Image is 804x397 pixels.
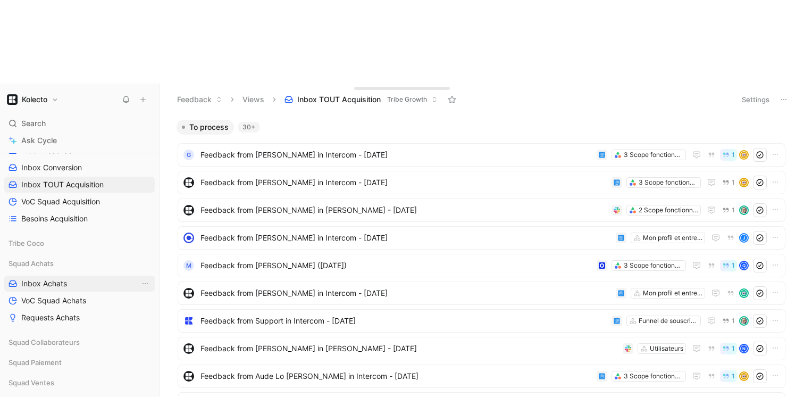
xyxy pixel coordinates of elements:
[720,343,737,354] button: 1
[4,122,155,227] div: Tribe GrowthInbox Lead GenInbox ConversionInbox TOUT AcquisitionVoC Squad AcquisitionBesoins Acqu...
[4,293,155,309] a: VoC Squad Achats
[4,276,155,292] a: Inbox AchatsView actions
[4,334,155,353] div: Squad Collaborateurs
[740,206,748,214] img: avatar
[297,94,381,105] span: Inbox TOUT Acquisition
[21,179,104,190] span: Inbox TOUT Acquisition
[732,207,735,213] span: 1
[4,375,155,391] div: Squad Ventes
[21,312,80,323] span: Requests Achats
[740,373,748,380] img: avatar
[4,255,155,326] div: Squad AchatsInbox AchatsView actionsVoC Squad AchatsRequests Achats
[178,198,785,222] a: logoFeedback from [PERSON_NAME] in [PERSON_NAME] - [DATE]2 Scope fonctionnels1avatar
[639,177,698,188] div: 3 Scope fonctionnels
[720,370,737,382] button: 1
[238,122,259,133] div: 30+
[200,342,618,355] span: Feedback from [PERSON_NAME] in [PERSON_NAME] - [DATE]
[732,152,735,158] span: 1
[4,160,155,176] a: Inbox Conversion
[639,205,698,216] div: 2 Scope fonctionnels
[4,334,155,350] div: Squad Collaborateurs
[9,337,80,348] span: Squad Collaborateurs
[178,309,785,333] a: logoFeedback from Support in Intercom - [DATE]Funnel de souscription1avatar
[178,337,785,360] a: logoFeedback from [PERSON_NAME] in [PERSON_NAME] - [DATE]Utilisateurs1N
[200,148,592,161] span: Feedback from [PERSON_NAME] in Intercom - [DATE]
[177,120,234,135] button: To process
[238,92,269,107] button: Views
[183,150,194,160] div: G
[740,345,748,352] div: N
[720,260,737,271] button: 1
[650,343,683,354] div: Utilisateurs
[4,194,155,210] a: VoC Squad Acquisition
[4,255,155,271] div: Squad Achats
[9,258,54,269] span: Squad Achats
[4,92,61,107] button: KolectoKolecto
[9,377,54,388] span: Squad Ventes
[7,94,18,105] img: Kolecto
[21,117,46,130] span: Search
[732,179,735,186] span: 1
[4,211,155,227] a: Besoins Acquisition
[4,235,155,254] div: Tribe Coco
[183,288,194,299] img: logo
[387,94,427,105] span: Tribe Growth
[732,345,735,352] span: 1
[140,278,150,289] button: View actions
[4,177,155,193] a: Inbox TOUT Acquisition
[9,238,44,249] span: Tribe Coco
[183,260,194,271] div: M
[200,287,612,300] span: Feedback from [PERSON_NAME] in Intercom - [DATE]
[720,315,737,327] button: 1
[720,149,737,161] button: 1
[639,316,698,326] div: Funnel de souscription
[183,343,194,354] img: logo
[740,290,748,297] img: avatar
[183,233,194,243] img: logo
[737,92,774,107] button: Settings
[178,226,785,250] a: logoFeedback from [PERSON_NAME] in Intercom - [DATE]Mon profil et entrepriseJ
[21,196,100,207] span: VoC Squad Acquisition
[732,373,735,379] span: 1
[178,254,785,277] a: MFeedback from [PERSON_NAME] ([DATE])3 Scope fonctionnels1Q
[178,282,785,305] a: logoFeedback from [PERSON_NAME] in Intercom - [DATE]Mon profil et entrepriseavatar
[624,260,683,271] div: 3 Scope fonctionnels
[183,177,194,188] img: logo
[22,95,47,104] h1: Kolecto
[183,316,194,326] img: logo
[740,151,748,159] img: avatar
[183,371,194,382] img: logo
[178,143,785,167] a: GFeedback from [PERSON_NAME] in Intercom - [DATE]3 Scope fonctionnels1avatar
[189,122,229,133] span: To process
[200,231,612,244] span: Feedback from [PERSON_NAME] in Intercom - [DATE]
[4,354,155,370] div: Squad Paiement
[200,176,607,189] span: Feedback from [PERSON_NAME] in Intercom - [DATE]
[624,150,683,160] div: 3 Scope fonctionnels
[4,133,155,148] a: Ask Cycle
[9,357,62,368] span: Squad Paiement
[4,354,155,374] div: Squad Paiement
[21,162,82,173] span: Inbox Conversion
[4,375,155,394] div: Squad Ventes
[643,288,702,299] div: Mon profil et entreprise
[172,92,227,107] button: Feedback
[4,115,155,131] div: Search
[740,179,748,186] img: avatar
[21,134,57,147] span: Ask Cycle
[21,295,86,306] span: VoC Squad Achats
[200,315,607,327] span: Feedback from Support in Intercom - [DATE]
[740,262,748,269] div: Q
[200,259,592,272] span: Feedback from [PERSON_NAME] ([DATE])
[732,262,735,269] span: 1
[280,92,442,107] button: Inbox TOUT AcquisitionTribe Growth
[740,317,748,325] img: avatar
[720,204,737,216] button: 1
[740,234,748,242] div: J
[178,365,785,388] a: logoFeedback from Aude Lo [PERSON_NAME] in Intercom - [DATE]3 Scope fonctionnels1avatar
[624,371,683,382] div: 3 Scope fonctionnels
[732,318,735,324] span: 1
[720,177,737,188] button: 1
[200,204,607,217] span: Feedback from [PERSON_NAME] in [PERSON_NAME] - [DATE]
[183,205,194,216] img: logo
[21,278,67,289] span: Inbox Achats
